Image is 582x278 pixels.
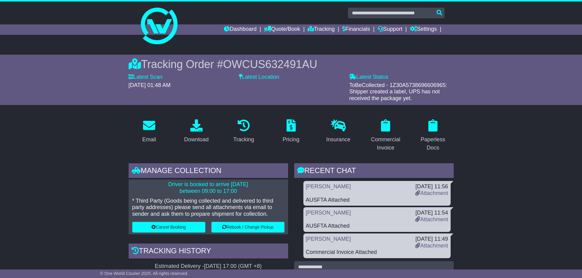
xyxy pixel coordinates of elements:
div: AUSFTA Attached [306,223,448,229]
a: Attachment [415,190,448,196]
div: AUSFTA Attached [306,197,448,204]
a: Commercial Invoice [365,117,406,154]
a: [PERSON_NAME] [306,236,351,242]
a: Email [138,117,160,146]
a: Support [378,24,402,35]
div: Commercial Invoice Attached [306,249,448,256]
div: Insurance [326,135,350,144]
a: Tracking [308,24,335,35]
div: [DATE] 17:00 (GMT +8) [204,263,262,270]
span: ToBeCollected - 1Z30A5738696606965: Shipper created a label, UPS has not received the package yet. [349,82,447,101]
a: Pricing [279,117,303,146]
div: Download [184,135,209,144]
div: Email [142,135,156,144]
a: [PERSON_NAME] [306,183,351,190]
a: Financials [342,24,370,35]
div: [DATE] 11:54 [415,210,448,216]
button: Cancel Booking [132,222,205,233]
a: Tracking [229,117,258,146]
a: Paperless Docs [412,117,454,154]
div: Tracking [233,135,254,144]
p: * Third Party (Goods being collected and delivered to third party addresses) please send all atta... [132,198,284,218]
a: Download [180,117,213,146]
div: Tracking history [129,244,288,260]
a: Attachment [415,243,448,249]
span: OWCUS632491AU [223,58,317,70]
label: Latest Status [349,74,388,81]
div: [DATE] 11:56 [415,183,448,190]
div: [DATE] 11:49 [415,236,448,243]
p: Driver is booked to arrive [DATE] between 09:00 to 17:00 [132,181,284,194]
div: Estimated Delivery - [129,263,288,270]
a: Insurance [322,117,354,146]
span: © One World Courier 2025. All rights reserved. [100,271,189,276]
a: Attachment [415,216,448,222]
div: Paperless Docs [416,135,450,152]
div: Pricing [283,135,299,144]
div: Tracking Order # [129,58,454,71]
a: Quote/Book [264,24,300,35]
a: Dashboard [224,24,257,35]
span: [DATE] 01:48 AM [129,82,171,88]
a: [PERSON_NAME] [306,210,351,216]
div: RECENT CHAT [294,163,454,180]
div: Commercial Invoice [369,135,402,152]
label: Latest Location [239,74,279,81]
a: Settings [410,24,437,35]
div: Manage collection [129,163,288,180]
label: Latest Scan [129,74,163,81]
button: Rebook / Change Pickup [211,222,284,233]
